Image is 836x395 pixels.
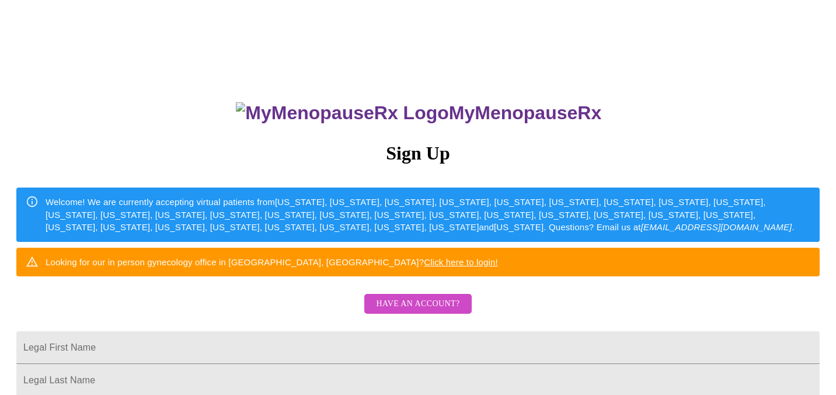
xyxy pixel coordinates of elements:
[46,191,810,238] div: Welcome! We are currently accepting virtual patients from [US_STATE], [US_STATE], [US_STATE], [US...
[364,294,471,314] button: Have an account?
[376,297,459,311] span: Have an account?
[46,251,498,273] div: Looking for our in person gynecology office in [GEOGRAPHIC_DATA], [GEOGRAPHIC_DATA]?
[18,102,820,124] h3: MyMenopauseRx
[16,143,820,164] h3: Sign Up
[641,222,792,232] em: [EMAIL_ADDRESS][DOMAIN_NAME]
[236,102,448,124] img: MyMenopauseRx Logo
[361,307,474,317] a: Have an account?
[424,257,498,267] a: Click here to login!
